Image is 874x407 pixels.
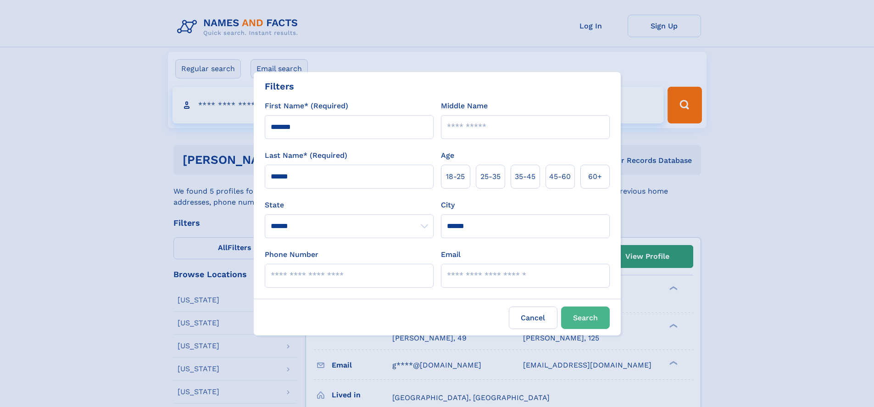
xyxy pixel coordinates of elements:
[265,100,348,112] label: First Name* (Required)
[441,200,455,211] label: City
[441,150,454,161] label: Age
[480,171,501,182] span: 25‑35
[265,150,347,161] label: Last Name* (Required)
[265,200,434,211] label: State
[515,171,535,182] span: 35‑45
[441,100,488,112] label: Middle Name
[265,249,318,260] label: Phone Number
[509,307,557,329] label: Cancel
[441,249,461,260] label: Email
[549,171,571,182] span: 45‑60
[588,171,602,182] span: 60+
[446,171,465,182] span: 18‑25
[561,307,610,329] button: Search
[265,79,294,93] div: Filters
